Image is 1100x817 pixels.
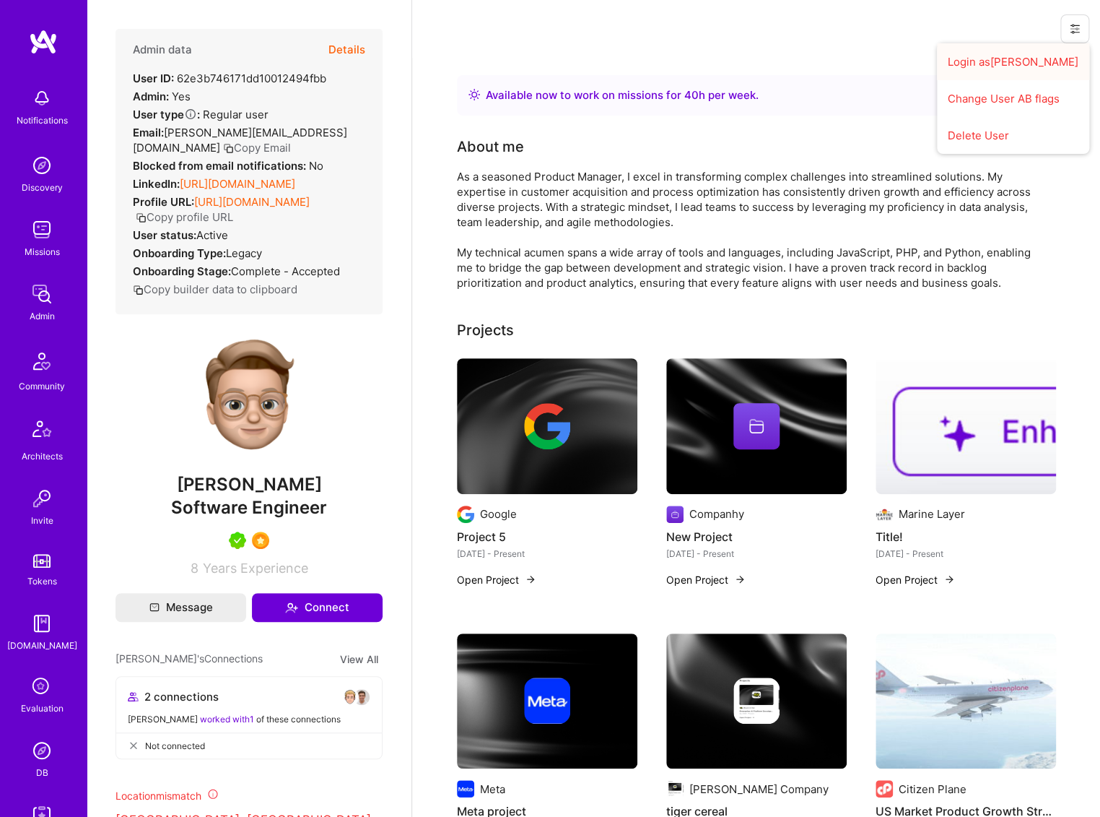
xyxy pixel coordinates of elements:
img: Admin Search [27,736,56,765]
div: Citizen Plane [899,782,966,797]
span: Not connected [145,738,205,753]
img: discovery [27,151,56,180]
span: [PERSON_NAME] [115,474,383,496]
div: Available now to work on missions for h per week . [486,87,759,104]
h4: New Project [666,527,847,546]
img: SelectionTeam [252,532,269,549]
img: A.Teamer in Residence [229,532,246,549]
div: Community [19,379,65,394]
span: [PERSON_NAME][EMAIL_ADDRESS][DOMAIN_NAME] [133,126,347,155]
img: admin teamwork [27,280,56,308]
button: Message [115,593,246,622]
button: Open Project [876,572,955,587]
img: Company logo [457,506,474,523]
i: icon Copy [133,285,144,295]
div: [DATE] - Present [666,546,847,561]
i: icon Connect [285,601,298,614]
div: As a seasoned Product Manager, I excel in transforming complex challenges into streamlined soluti... [457,169,1034,290]
img: logo [29,29,58,55]
div: [DATE] - Present [876,546,1056,561]
h4: Admin data [133,43,192,56]
a: [URL][DOMAIN_NAME] [194,195,310,209]
div: Invite [31,513,53,528]
div: Missions [25,244,60,259]
strong: User status: [133,228,196,242]
img: Invite [27,484,56,513]
div: [DATE] - Present [457,546,637,561]
span: 40 [684,88,699,102]
div: Projects [457,319,514,341]
img: teamwork [27,215,56,244]
div: [PERSON_NAME] of these connections [128,712,370,727]
img: Company logo [457,780,474,797]
img: Company logo [876,780,893,797]
div: [DOMAIN_NAME] [7,638,77,653]
img: avatar [353,688,370,706]
i: icon Copy [223,143,234,154]
img: User Avatar [191,337,307,453]
strong: Email: [133,126,164,139]
button: Open Project [666,572,746,587]
span: 2 connections [144,689,219,704]
img: Availability [468,89,480,100]
button: 2 connectionsavataravatar[PERSON_NAME] worked with1 of these connectionsNot connected [115,676,383,759]
img: cover [457,634,637,769]
div: Google [480,506,517,522]
button: Change User AB flags [937,80,1089,117]
span: Active [196,228,228,242]
button: Copy builder data to clipboard [133,282,297,297]
a: [URL][DOMAIN_NAME] [180,177,295,191]
img: Architects [25,414,59,449]
div: Evaluation [21,701,64,716]
div: [PERSON_NAME] Company [689,782,829,797]
img: Title! [876,358,1056,494]
i: icon Copy [136,212,147,223]
img: Company logo [666,506,684,523]
img: bell [27,84,56,113]
img: avatar [341,688,359,706]
img: arrow-right [525,574,536,585]
span: Software Engineer [171,497,327,518]
span: 8 [191,561,198,576]
span: Complete - Accepted [231,264,340,278]
div: 62e3b746171dd10012494fbb [133,71,326,86]
img: cover [666,634,847,769]
button: Login as[PERSON_NAME] [937,43,1089,80]
img: cover [666,358,847,494]
div: Location mismatch [115,788,383,803]
strong: Profile URL: [133,195,194,209]
strong: LinkedIn: [133,177,180,191]
img: arrow-right [734,574,746,585]
button: View All [336,651,383,667]
div: Architects [22,449,63,464]
strong: Blocked from email notifications: [133,159,309,173]
div: No [133,158,323,173]
div: Admin [30,308,55,324]
div: Marine Layer [899,506,965,522]
img: guide book [27,609,56,638]
button: Open Project [457,572,536,587]
h4: Title! [876,527,1056,546]
button: Connect [252,593,383,622]
img: tokens [33,554,51,568]
div: Tokens [27,574,57,589]
button: Details [328,29,365,71]
strong: Admin: [133,90,169,103]
div: Yes [133,89,191,104]
strong: Onboarding Type: [133,246,226,260]
i: icon SelectionTeam [28,673,56,701]
h4: Project 5 [457,527,637,546]
button: Copy profile URL [136,209,233,225]
div: Meta [480,782,505,797]
div: Regular user [133,107,269,122]
button: Delete User [937,117,1089,154]
img: Company logo [524,678,570,724]
img: cover [457,358,637,494]
i: icon CloseGray [128,740,139,751]
i: icon Collaborator [128,691,139,702]
i: icon Mail [149,602,160,613]
span: [PERSON_NAME]'s Connections [115,651,263,667]
strong: User type : [133,108,200,121]
strong: User ID: [133,72,174,85]
span: Years Experience [203,561,308,576]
